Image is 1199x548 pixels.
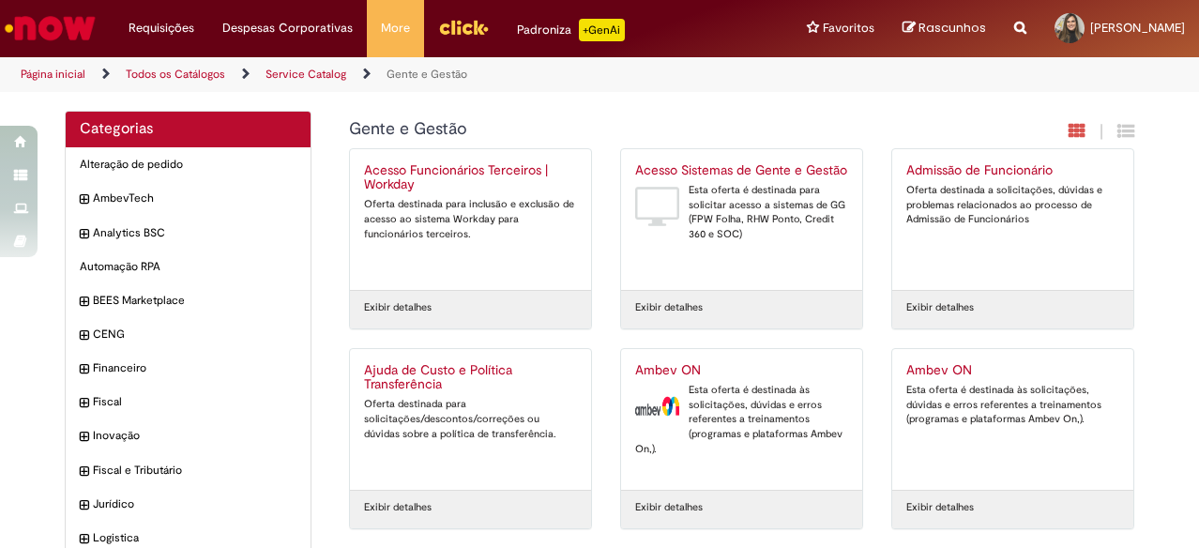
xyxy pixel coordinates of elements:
div: Oferta destinada para inclusão e exclusão de acesso ao sistema Workday para funcionários terceiros. [364,197,577,241]
i: Exibição de grade [1117,122,1134,140]
i: expandir categoria Fiscal [80,394,88,413]
i: expandir categoria Analytics BSC [80,225,88,244]
div: Esta oferta é destinada às solicitações, dúvidas e erros referentes a treinamentos (programas e p... [906,383,1119,427]
a: Exibir detalhes [364,500,432,515]
span: Rascunhos [918,19,986,37]
div: expandir categoria Fiscal Fiscal [66,385,311,419]
div: expandir categoria Analytics BSC Analytics BSC [66,216,311,251]
i: expandir categoria CENG [80,327,88,345]
img: Acesso Sistemas de Gente e Gestão [635,183,679,230]
i: expandir categoria AmbevTech [80,190,88,209]
a: Página inicial [21,67,85,82]
span: Analytics BSC [93,225,296,241]
span: | [1100,121,1103,143]
div: expandir categoria Financeiro Financeiro [66,351,311,386]
span: More [381,19,410,38]
a: Exibir detalhes [635,300,703,315]
a: Ajuda de Custo e Política Transferência Oferta destinada para solicitações/descontos/correções ou... [350,349,591,490]
span: Alteração de pedido [80,157,296,173]
span: [PERSON_NAME] [1090,20,1185,36]
span: Favoritos [823,19,874,38]
span: Despesas Corporativas [222,19,353,38]
span: Requisições [129,19,194,38]
div: expandir categoria CENG CENG [66,317,311,352]
img: ServiceNow [2,9,99,47]
div: expandir categoria BEES Marketplace BEES Marketplace [66,283,311,318]
span: Jurídico [93,496,296,512]
div: Padroniza [517,19,625,41]
a: Todos os Catálogos [126,67,225,82]
a: Exibir detalhes [364,300,432,315]
a: Ambev ON Esta oferta é destinada às solicitações, dúvidas e erros referentes a treinamentos (prog... [892,349,1133,490]
div: expandir categoria AmbevTech AmbevTech [66,181,311,216]
a: Acesso Funcionários Terceiros | Workday Oferta destinada para inclusão e exclusão de acesso ao si... [350,149,591,290]
h2: Acesso Funcionários Terceiros | Workday [364,163,577,193]
div: expandir categoria Fiscal e Tributário Fiscal e Tributário [66,453,311,488]
h2: Ajuda de Custo e Política Transferência [364,363,577,393]
a: Exibir detalhes [906,300,974,315]
i: expandir categoria Jurídico [80,496,88,515]
div: Esta oferta é destinada às solicitações, dúvidas e erros referentes a treinamentos (programas e p... [635,383,848,457]
i: expandir categoria Fiscal e Tributário [80,463,88,481]
span: AmbevTech [93,190,296,206]
img: Ambev ON [635,383,679,430]
div: expandir categoria Jurídico Jurídico [66,487,311,522]
a: Gente e Gestão [387,67,467,82]
ul: Trilhas de página [14,57,785,92]
h2: Acesso Sistemas de Gente e Gestão [635,163,848,178]
i: expandir categoria Inovação [80,428,88,447]
span: Automação RPA [80,259,296,275]
h2: Ambev ON [635,363,848,378]
span: BEES Marketplace [93,293,296,309]
h1: {"description":null,"title":"Gente e Gestão"} Categoria [349,120,932,139]
i: expandir categoria Financeiro [80,360,88,379]
span: Inovação [93,428,296,444]
a: Service Catalog [266,67,346,82]
div: Oferta destinada a solicitações, dúvidas e problemas relacionados ao processo de Admissão de Func... [906,183,1119,227]
div: Alteração de pedido [66,147,311,182]
h2: Categorias [80,121,296,138]
a: Ambev ON Ambev ON Esta oferta é destinada às solicitações, dúvidas e erros referentes a treinamen... [621,349,862,490]
h2: Ambev ON [906,363,1119,378]
p: +GenAi [579,19,625,41]
span: CENG [93,327,296,342]
a: Rascunhos [903,20,986,38]
a: Exibir detalhes [635,500,703,515]
span: Logistica [93,530,296,546]
span: Fiscal e Tributário [93,463,296,479]
img: click_logo_yellow_360x200.png [438,13,489,41]
a: Exibir detalhes [906,500,974,515]
div: expandir categoria Inovação Inovação [66,419,311,453]
a: Admissão de Funcionário Oferta destinada a solicitações, dúvidas e problemas relacionados ao proc... [892,149,1133,290]
span: Financeiro [93,360,296,376]
h2: Admissão de Funcionário [906,163,1119,178]
div: Esta oferta é destinada para solicitar acesso a sistemas de GG (FPW Folha, RHW Ponto, Credit 360 ... [635,183,848,242]
span: Fiscal [93,394,296,410]
i: Exibição em cartão [1069,122,1085,140]
i: expandir categoria BEES Marketplace [80,293,88,312]
div: Oferta destinada para solicitações/descontos/correções ou dúvidas sobre a política de transferência. [364,397,577,441]
a: Acesso Sistemas de Gente e Gestão Acesso Sistemas de Gente e Gestão Esta oferta é destinada para ... [621,149,862,290]
div: Automação RPA [66,250,311,284]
